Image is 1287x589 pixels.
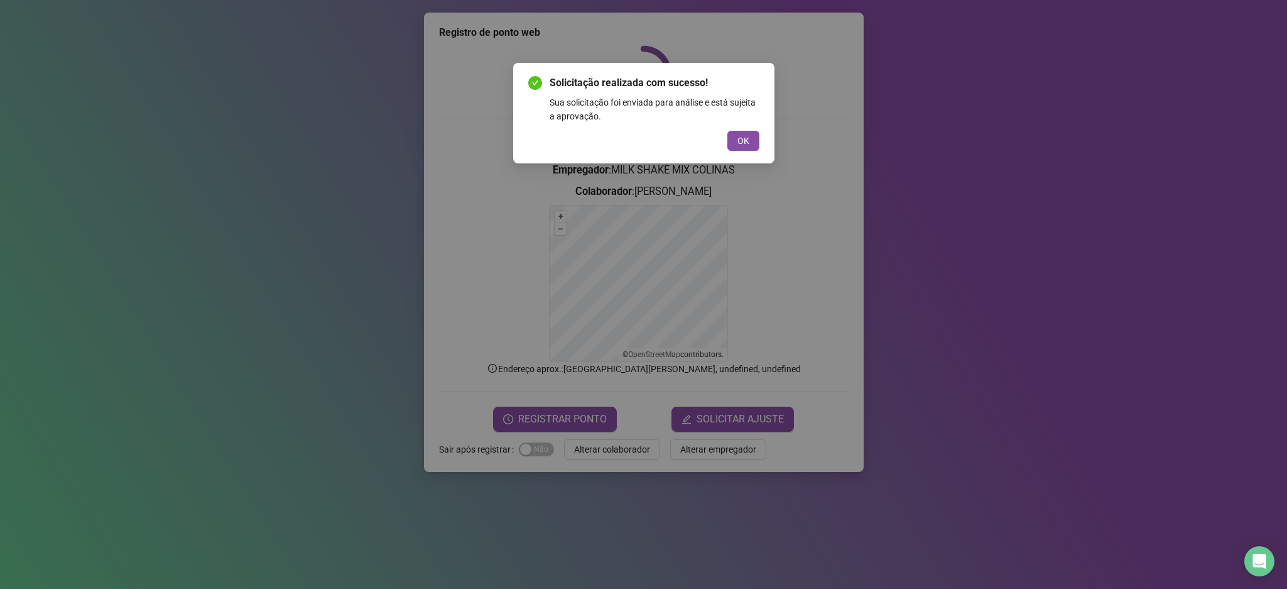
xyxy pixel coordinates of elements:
button: OK [727,131,759,151]
div: Open Intercom Messenger [1244,546,1274,576]
span: Solicitação realizada com sucesso! [550,75,759,91]
div: Sua solicitação foi enviada para análise e está sujeita a aprovação. [550,96,759,123]
span: OK [737,134,749,148]
span: check-circle [528,76,542,90]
